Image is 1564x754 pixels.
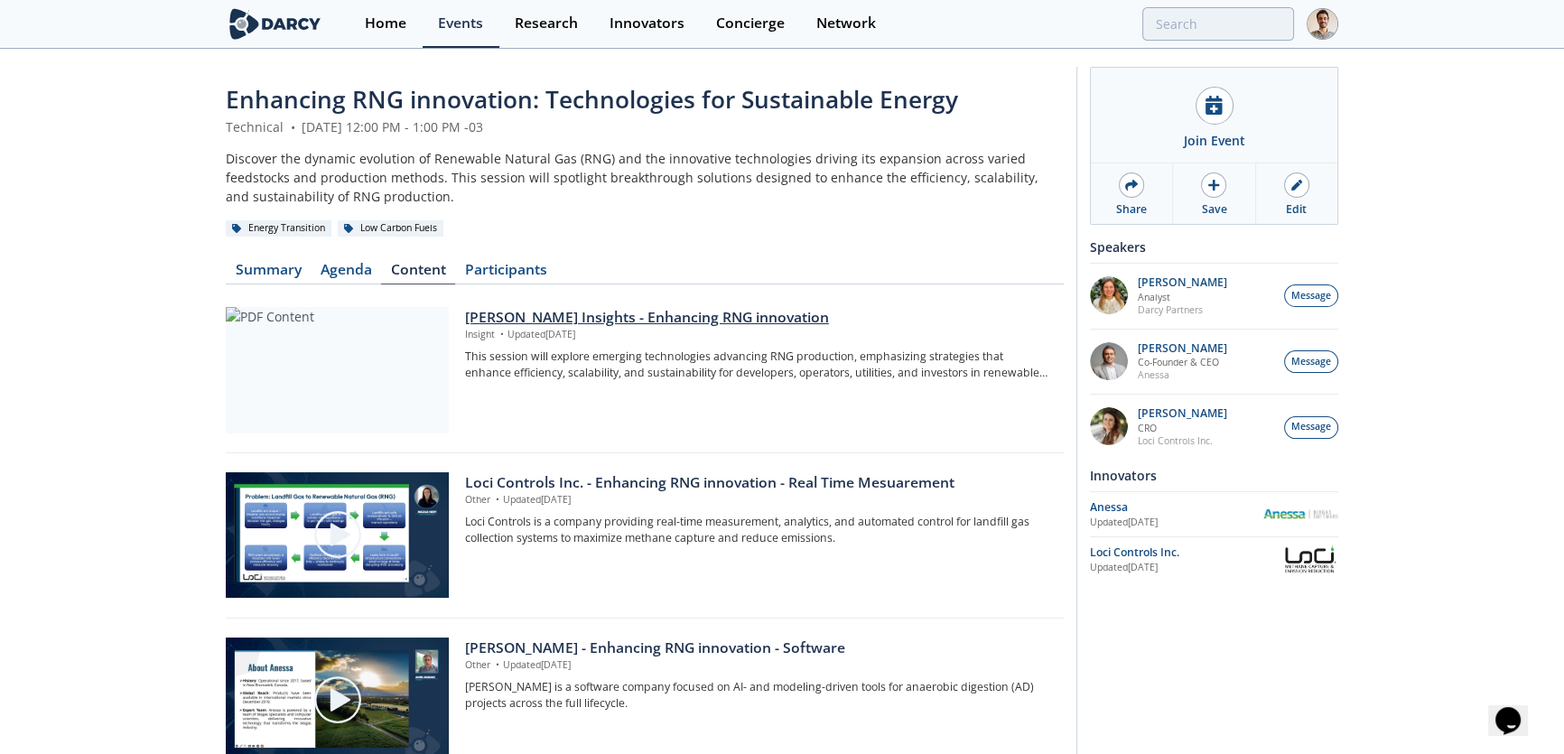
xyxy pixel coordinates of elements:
[1090,561,1281,575] div: Updated [DATE]
[1291,355,1331,369] span: Message
[465,658,1051,673] p: Other Updated [DATE]
[610,16,684,31] div: Innovators
[226,149,1064,206] div: Discover the dynamic evolution of Renewable Natural Gas (RNG) and the innovative technologies dri...
[1090,407,1128,445] img: 737ad19b-6c50-4cdf-92c7-29f5966a019e
[1090,498,1338,530] a: Anessa Updated[DATE] Anessa
[515,16,578,31] div: Research
[1138,342,1227,355] p: [PERSON_NAME]
[1138,276,1227,289] p: [PERSON_NAME]
[493,658,503,671] span: •
[226,8,324,40] img: logo-wide.svg
[365,16,406,31] div: Home
[1090,516,1262,530] div: Updated [DATE]
[226,472,1064,599] a: Video Content Loci Controls Inc. - Enhancing RNG innovation - Real Time Mesuarement Other •Update...
[1201,201,1226,218] div: Save
[493,493,503,506] span: •
[816,16,876,31] div: Network
[1142,7,1294,41] input: Advanced Search
[1307,8,1338,40] img: Profile
[1138,434,1227,447] p: Loci Controls Inc.
[438,16,483,31] div: Events
[1138,356,1227,368] p: Co-Founder & CEO
[1090,499,1262,516] div: Anessa
[226,220,331,237] div: Energy Transition
[1256,163,1337,224] a: Edit
[1291,420,1331,434] span: Message
[1291,289,1331,303] span: Message
[1138,407,1227,420] p: [PERSON_NAME]
[338,220,443,237] div: Low Carbon Fuels
[455,263,556,284] a: Participants
[226,83,958,116] span: Enhancing RNG innovation: Technologies for Sustainable Energy
[1284,416,1338,439] button: Message
[1184,131,1245,150] div: Join Event
[1090,231,1338,263] div: Speakers
[226,117,1064,136] div: Technical [DATE] 12:00 PM - 1:00 PM -03
[226,472,449,598] img: Video Content
[465,514,1051,547] p: Loci Controls is a company providing real-time measurement, analytics, and automated control for ...
[465,638,1051,659] div: [PERSON_NAME] - Enhancing RNG innovation - Software
[226,307,1064,433] a: PDF Content [PERSON_NAME] Insights - Enhancing RNG innovation Insight •Updated[DATE] This session...
[465,349,1051,382] p: This session will explore emerging technologies advancing RNG production, emphasizing strategies ...
[381,263,455,284] a: Content
[465,679,1051,712] p: [PERSON_NAME] is a software company focused on AI- and modeling-driven tools for anaerobic digest...
[1138,422,1227,434] p: CRO
[1281,544,1338,575] img: Loci Controls Inc.
[1488,682,1546,736] iframe: chat widget
[311,263,381,284] a: Agenda
[1090,342,1128,380] img: 1fdb2308-3d70-46db-bc64-f6eabefcce4d
[312,509,363,560] img: play-chapters-gray.svg
[465,493,1051,507] p: Other Updated [DATE]
[1090,276,1128,314] img: fddc0511-1997-4ded-88a0-30228072d75f
[312,675,363,725] img: play-chapters-gray.svg
[1138,291,1227,303] p: Analyst
[1090,460,1338,491] div: Innovators
[498,328,507,340] span: •
[1284,284,1338,307] button: Message
[465,472,1051,494] div: Loci Controls Inc. - Enhancing RNG innovation - Real Time Mesuarement
[287,118,298,135] span: •
[1286,201,1307,218] div: Edit
[465,307,1051,329] div: [PERSON_NAME] Insights - Enhancing RNG innovation
[1262,509,1338,519] img: Anessa
[1138,368,1227,381] p: Anessa
[1284,350,1338,373] button: Message
[1090,545,1281,561] div: Loci Controls Inc.
[1090,544,1338,575] a: Loci Controls Inc. Updated[DATE] Loci Controls Inc.
[1138,303,1227,316] p: Darcy Partners
[1116,201,1147,218] div: Share
[226,263,311,284] a: Summary
[716,16,785,31] div: Concierge
[465,328,1051,342] p: Insight Updated [DATE]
